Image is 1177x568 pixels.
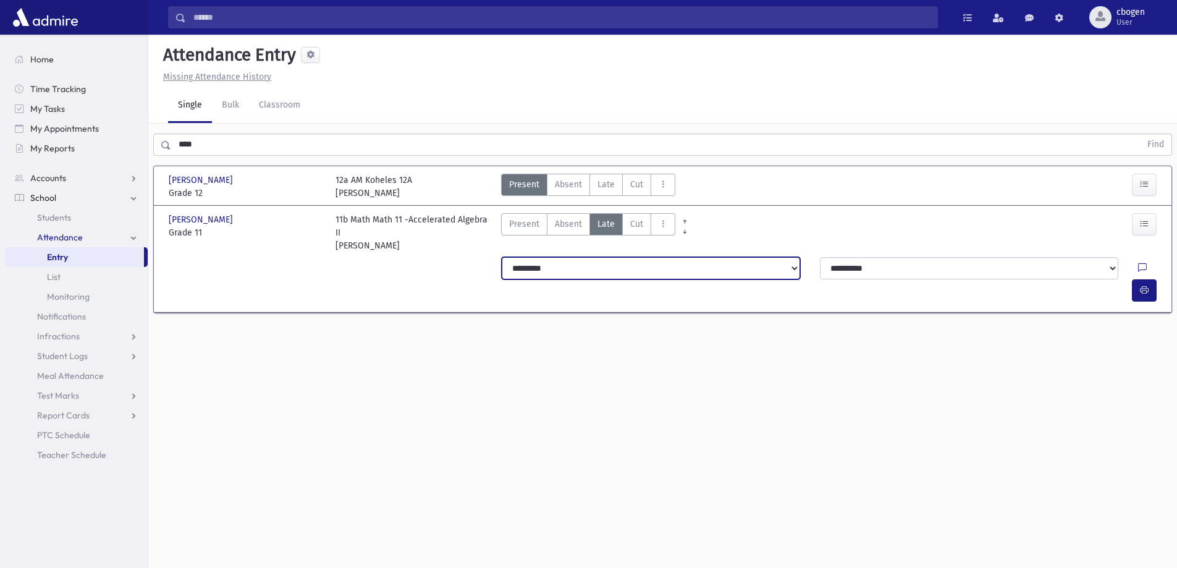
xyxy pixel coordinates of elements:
[249,88,310,123] a: Classroom
[5,99,148,119] a: My Tasks
[1140,134,1171,155] button: Find
[37,390,79,401] span: Test Marks
[555,218,582,231] span: Absent
[169,213,235,226] span: [PERSON_NAME]
[5,168,148,188] a: Accounts
[158,45,296,66] h5: Attendance Entry
[5,138,148,158] a: My Reports
[5,79,148,99] a: Time Tracking
[30,192,56,203] span: School
[509,218,539,231] span: Present
[37,350,88,362] span: Student Logs
[597,218,615,231] span: Late
[5,227,148,247] a: Attendance
[37,430,90,441] span: PTC Schedule
[47,252,68,263] span: Entry
[5,208,148,227] a: Students
[5,247,144,267] a: Entry
[212,88,249,123] a: Bulk
[158,72,271,82] a: Missing Attendance History
[37,331,80,342] span: Infractions
[30,103,65,114] span: My Tasks
[30,123,99,134] span: My Appointments
[5,188,148,208] a: School
[37,311,86,322] span: Notifications
[169,187,323,200] span: Grade 12
[5,366,148,386] a: Meal Attendance
[37,449,106,460] span: Teacher Schedule
[10,5,81,30] img: AdmirePro
[37,212,71,223] span: Students
[501,174,675,200] div: AttTypes
[37,370,104,381] span: Meal Attendance
[37,410,90,421] span: Report Cards
[335,174,412,200] div: 12a AM Koheles 12A [PERSON_NAME]
[186,6,937,28] input: Search
[47,291,90,302] span: Monitoring
[1116,7,1145,17] span: cbogen
[30,172,66,184] span: Accounts
[5,405,148,425] a: Report Cards
[5,49,148,69] a: Home
[37,232,83,243] span: Attendance
[30,54,54,65] span: Home
[30,143,75,154] span: My Reports
[47,271,61,282] span: List
[5,346,148,366] a: Student Logs
[5,445,148,465] a: Teacher Schedule
[555,178,582,191] span: Absent
[5,425,148,445] a: PTC Schedule
[5,267,148,287] a: List
[5,386,148,405] a: Test Marks
[163,72,271,82] u: Missing Attendance History
[509,178,539,191] span: Present
[5,287,148,307] a: Monitoring
[630,178,643,191] span: Cut
[501,213,675,252] div: AttTypes
[169,174,235,187] span: [PERSON_NAME]
[30,83,86,95] span: Time Tracking
[597,178,615,191] span: Late
[169,226,323,239] span: Grade 11
[5,307,148,326] a: Notifications
[1116,17,1145,27] span: User
[630,218,643,231] span: Cut
[168,88,212,123] a: Single
[5,119,148,138] a: My Appointments
[5,326,148,346] a: Infractions
[335,213,490,252] div: 11b Math Math 11 -Accelerated Algebra II [PERSON_NAME]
